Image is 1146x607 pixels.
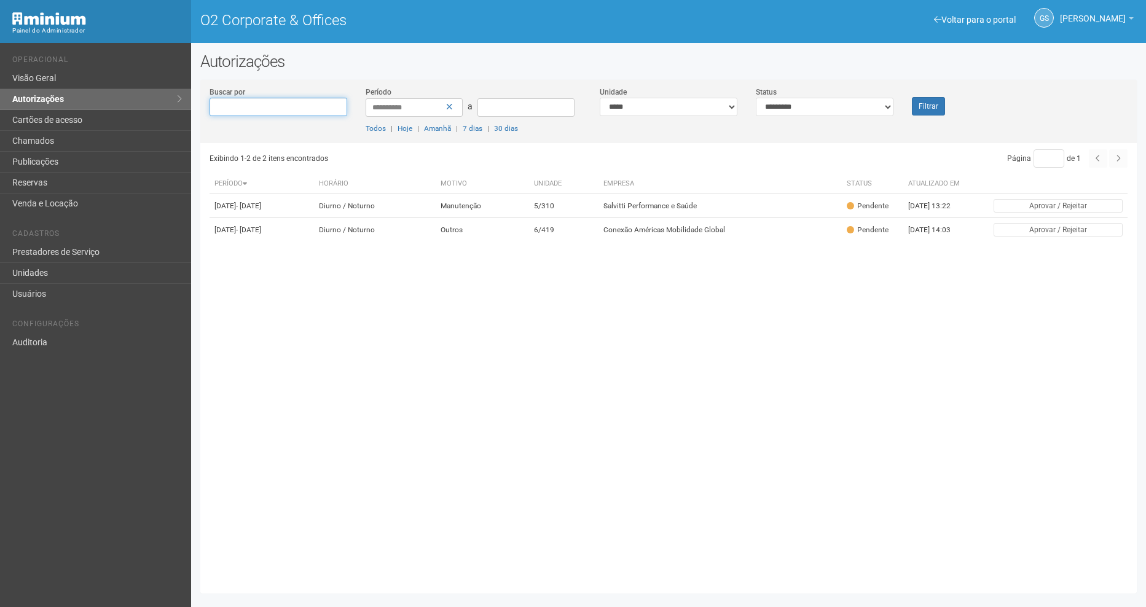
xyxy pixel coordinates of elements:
[599,218,842,242] td: Conexão Américas Mobilidade Global
[210,218,314,242] td: [DATE]
[391,124,393,133] span: |
[903,174,971,194] th: Atualizado em
[912,97,945,116] button: Filtrar
[599,194,842,218] td: Salvitti Performance e Saúde
[468,101,473,111] span: a
[398,124,412,133] a: Hoje
[424,124,451,133] a: Amanhã
[314,174,436,194] th: Horário
[200,52,1137,71] h2: Autorizações
[12,319,182,332] li: Configurações
[314,194,436,218] td: Diurno / Noturno
[200,12,659,28] h1: O2 Corporate & Offices
[12,55,182,68] li: Operacional
[314,218,436,242] td: Diurno / Noturno
[236,225,261,234] span: - [DATE]
[436,218,529,242] td: Outros
[756,87,777,98] label: Status
[1060,15,1134,25] a: [PERSON_NAME]
[12,12,86,25] img: Minium
[600,87,627,98] label: Unidade
[934,15,1016,25] a: Voltar para o portal
[210,87,245,98] label: Buscar por
[456,124,458,133] span: |
[463,124,482,133] a: 7 dias
[236,202,261,210] span: - [DATE]
[529,194,599,218] td: 5/310
[994,223,1123,237] button: Aprovar / Rejeitar
[487,124,489,133] span: |
[1060,2,1126,23] span: Gabriela Souza
[436,174,529,194] th: Motivo
[366,124,386,133] a: Todos
[903,218,971,242] td: [DATE] 14:03
[529,174,599,194] th: Unidade
[12,25,182,36] div: Painel do Administrador
[842,174,903,194] th: Status
[529,218,599,242] td: 6/419
[1007,154,1081,163] span: Página de 1
[903,194,971,218] td: [DATE] 13:22
[366,87,391,98] label: Período
[847,225,889,235] div: Pendente
[1034,8,1054,28] a: GS
[599,174,842,194] th: Empresa
[494,124,518,133] a: 30 dias
[210,174,314,194] th: Período
[417,124,419,133] span: |
[994,199,1123,213] button: Aprovar / Rejeitar
[436,194,529,218] td: Manutenção
[210,149,665,168] div: Exibindo 1-2 de 2 itens encontrados
[847,201,889,211] div: Pendente
[12,229,182,242] li: Cadastros
[210,194,314,218] td: [DATE]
